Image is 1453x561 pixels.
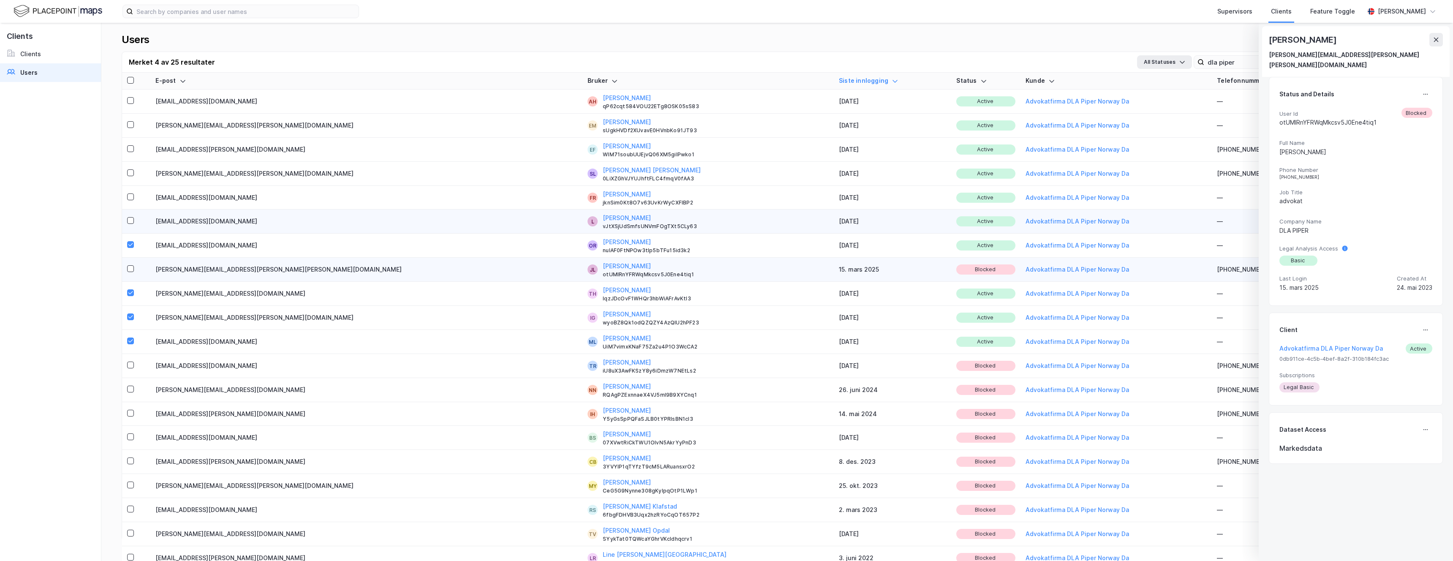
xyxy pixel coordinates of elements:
[834,162,951,186] td: [DATE]
[603,477,651,487] button: [PERSON_NAME]
[150,306,582,330] td: [PERSON_NAME][EMAIL_ADDRESS][PERSON_NAME][DOMAIN_NAME]
[603,333,651,343] button: [PERSON_NAME]
[589,481,597,491] div: MY
[150,90,582,114] td: [EMAIL_ADDRESS][DOMAIN_NAME]
[834,498,951,522] td: 2. mars 2023
[150,162,582,186] td: [PERSON_NAME][EMAIL_ADDRESS][PERSON_NAME][DOMAIN_NAME]
[603,199,829,206] div: jknSim0Kt8O7v63UvKrWyCXFlBP2
[956,77,1015,85] div: Status
[20,49,41,59] div: Clients
[150,138,582,162] td: [EMAIL_ADDRESS][PERSON_NAME][DOMAIN_NAME]
[1212,306,1328,330] td: —
[588,77,829,85] div: Bruker
[603,392,829,398] div: RQAgPZExnnaeX4VJ5mI9B9XYCnq1
[603,487,829,494] div: CeG5G9Nynne308gKylpqOtP1LWp1
[150,114,582,138] td: [PERSON_NAME][EMAIL_ADDRESS][PERSON_NAME][DOMAIN_NAME]
[122,33,150,46] div: Users
[1026,144,1129,155] button: Advokatfirma DLA Piper Norway Da
[1279,245,1338,252] span: Legal Analysis Access
[589,505,596,515] div: RS
[590,169,596,179] div: SL
[1217,409,1323,419] div: [PHONE_NUMBER]
[1217,361,1323,371] div: [PHONE_NUMBER]
[839,77,946,85] div: Siste innlogging
[590,313,595,323] div: IG
[1279,343,1383,354] button: Advokatfirma DLA Piper Norway Da
[1279,166,1432,174] span: Phone Number
[603,416,829,422] div: Y5yGsSpPQFaSJLB0tYPRlsBN1cI3
[603,501,677,512] button: [PERSON_NAME] Klafstad
[1026,77,1207,85] div: Kunde
[1279,443,1432,453] div: Markedsdata
[1026,385,1129,395] button: Advokatfirma DLA Piper Norway Da
[1279,218,1432,225] span: Company Name
[1411,520,1453,561] div: Kontrollprogram for chat
[1026,505,1129,515] button: Advokatfirma DLA Piper Norway Da
[603,406,651,416] button: [PERSON_NAME]
[1026,169,1129,179] button: Advokatfirma DLA Piper Norway Da
[834,354,951,378] td: [DATE]
[834,138,951,162] td: [DATE]
[603,261,651,271] button: [PERSON_NAME]
[1212,498,1328,522] td: —
[603,429,651,439] button: [PERSON_NAME]
[590,193,596,203] div: FR
[150,234,582,258] td: [EMAIL_ADDRESS][DOMAIN_NAME]
[603,381,651,392] button: [PERSON_NAME]
[150,186,582,210] td: [EMAIL_ADDRESS][DOMAIN_NAME]
[603,189,651,199] button: [PERSON_NAME]
[1217,385,1323,395] div: [PHONE_NUMBER]
[1026,457,1129,467] button: Advokatfirma DLA Piper Norway Da
[1026,433,1129,443] button: Advokatfirma DLA Piper Norway Da
[150,210,582,234] td: [EMAIL_ADDRESS][DOMAIN_NAME]
[603,141,651,151] button: [PERSON_NAME]
[150,282,582,306] td: [PERSON_NAME][EMAIL_ADDRESS][DOMAIN_NAME]
[1026,313,1129,323] button: Advokatfirma DLA Piper Norway Da
[834,234,951,258] td: [DATE]
[834,522,951,546] td: [DATE]
[603,439,829,446] div: 07XVwtRiCkTWU1OlvN5AkrYyPnD3
[589,289,596,299] div: TH
[603,512,829,518] div: 6fbgFDHVB3Uqx2hzRYoCqOT657P2
[1397,283,1432,293] div: 24. mai 2023
[150,354,582,378] td: [EMAIL_ADDRESS][DOMAIN_NAME]
[603,247,829,254] div: nulAF0FtNPOw3tIp5bTFu15id3k2
[1137,55,1192,69] button: All Statuses
[589,361,596,371] div: TR
[1217,6,1252,16] div: Supervisors
[1212,114,1328,138] td: —
[834,330,951,354] td: [DATE]
[150,450,582,474] td: [EMAIL_ADDRESS][PERSON_NAME][DOMAIN_NAME]
[1026,481,1129,491] button: Advokatfirma DLA Piper Norway Da
[591,216,594,226] div: L
[1279,139,1432,147] span: Full Name
[834,378,951,402] td: 26. juni 2024
[603,463,829,470] div: 3YVYlP1qTYfzT9cM5LARuansxrO2
[603,550,726,560] button: Line [PERSON_NAME][GEOGRAPHIC_DATA]
[1026,120,1129,131] button: Advokatfirma DLA Piper Norway Da
[133,5,359,18] input: Search by companies and user names
[834,426,951,450] td: [DATE]
[1212,234,1328,258] td: —
[1212,426,1328,450] td: —
[129,57,215,67] div: Merket 4 av 25 resultater
[603,151,829,158] div: WIM71soubUUEjvQ06XM5giIPwko1
[1026,337,1129,347] button: Advokatfirma DLA Piper Norway Da
[603,213,651,223] button: [PERSON_NAME]
[1279,372,1432,379] span: Subscriptions
[1279,355,1432,362] span: 0db911ce-4c5b-4bef-8a2f-310b184fc3ac
[1217,77,1323,85] div: Telefonnummer
[603,175,829,182] div: 0LiXZGhVJYUJhftFLC4fmqV0fAA3
[834,258,951,282] td: 15. mars 2025
[1411,520,1453,561] iframe: Chat Widget
[590,144,596,155] div: EF
[603,165,701,175] button: [PERSON_NAME] [PERSON_NAME]
[603,93,651,103] button: [PERSON_NAME]
[1026,529,1129,539] button: Advokatfirma DLA Piper Norway Da
[1204,56,1320,68] input: Search user by name, email or client
[150,402,582,426] td: [EMAIL_ADDRESS][PERSON_NAME][DOMAIN_NAME]
[1269,50,1436,70] div: [PERSON_NAME][EMAIL_ADDRESS][PERSON_NAME][PERSON_NAME][DOMAIN_NAME]
[1026,96,1129,106] button: Advokatfirma DLA Piper Norway Da
[1279,110,1377,117] span: User Id
[603,103,829,110] div: qP62cqt584VOU22ETg8OSK05sS83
